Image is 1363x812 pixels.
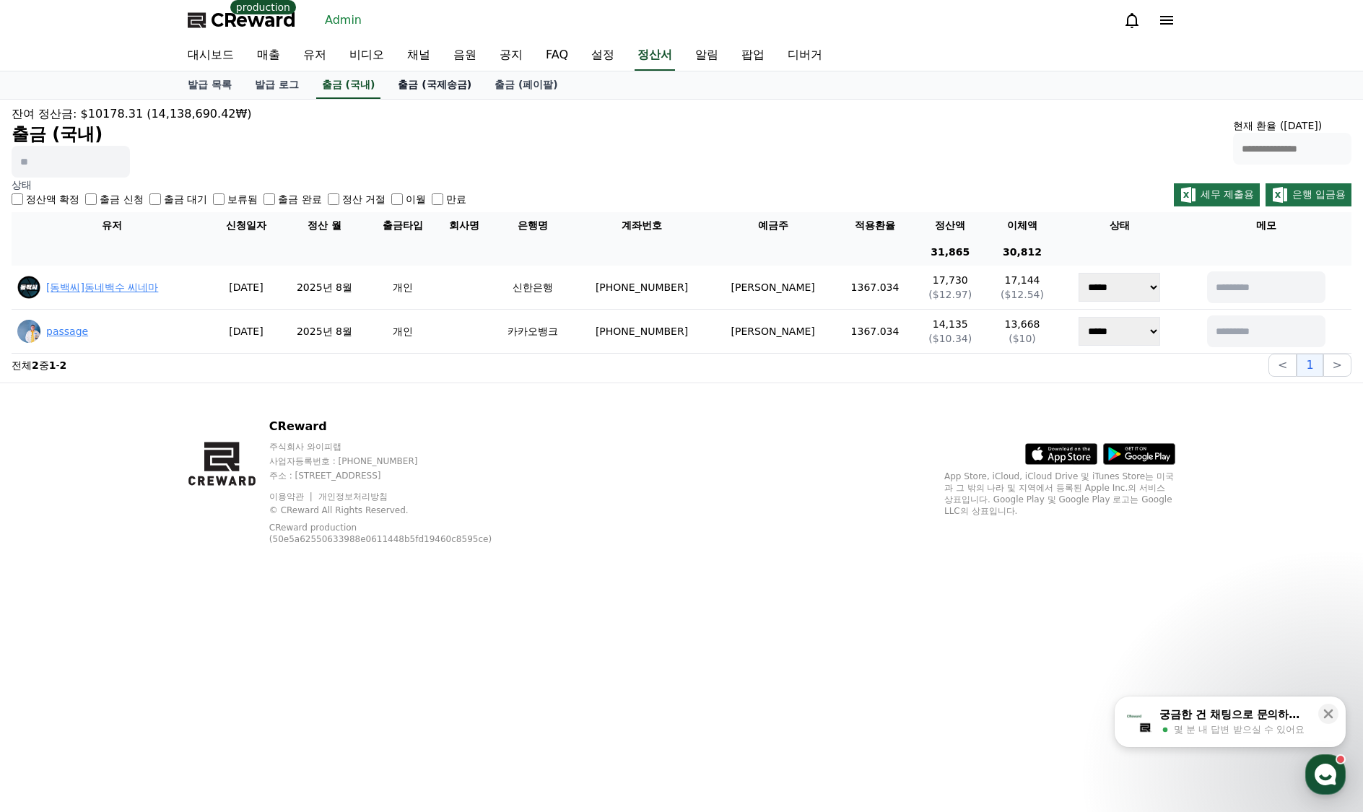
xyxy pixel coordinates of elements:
[176,40,245,71] a: 대시보드
[4,458,95,494] a: 홈
[12,358,66,372] p: 전체 중 -
[269,441,523,453] p: 주식회사 와이피랩
[60,359,67,371] strong: 2
[188,9,296,32] a: CReward
[920,273,980,287] p: 17,730
[730,40,776,71] a: 팝업
[269,492,315,502] a: 이용약관
[836,310,915,354] td: 1367.034
[992,245,1053,260] p: 30,812
[211,9,296,32] span: CReward
[212,266,281,310] td: [DATE]
[342,192,386,206] label: 정산 거절
[1174,183,1260,206] button: 세무 제출용
[573,212,710,239] th: 계좌번호
[396,40,442,71] a: 채널
[81,107,252,121] span: $10178.31 (14,138,690.42₩)
[992,287,1053,302] p: ($12.54)
[318,492,388,502] a: 개인정보처리방침
[1297,354,1323,377] button: 1
[534,40,580,71] a: FAQ
[45,479,54,491] span: 홈
[26,192,79,206] label: 정산액 확정
[369,266,437,310] td: 개인
[492,266,573,310] td: 신한은행
[17,320,40,343] img: ACg8ocJPW1coX9S_6_R3jc0sOFmBaQt-bk02LvM1dzCsXgQgkbxkwsY=s96-c
[684,40,730,71] a: 알림
[369,212,437,239] th: 출금타입
[176,71,243,99] a: 발급 목록
[635,40,675,71] a: 정산서
[836,212,915,239] th: 적용환율
[710,212,836,239] th: 예금주
[292,40,338,71] a: 유저
[573,266,710,310] td: [PHONE_NUMBER]
[164,192,207,206] label: 출금 대기
[992,273,1053,287] p: 17,144
[212,310,281,354] td: [DATE]
[280,212,368,239] th: 정산 월
[280,310,368,354] td: 2025년 8월
[12,123,252,146] h2: 출금 (국내)
[12,178,466,192] p: 상태
[406,192,426,206] label: 이월
[920,245,980,260] p: 31,865
[1268,354,1297,377] button: <
[269,418,523,435] p: CReward
[1323,354,1351,377] button: >
[710,310,836,354] td: [PERSON_NAME]
[269,470,523,481] p: 주소 : [STREET_ADDRESS]
[100,192,143,206] label: 출금 신청
[986,212,1058,239] th: 이체액
[573,310,710,354] td: [PHONE_NUMBER]
[1180,212,1351,239] th: 메모
[580,40,626,71] a: 설정
[914,212,986,239] th: 정산액
[710,266,836,310] td: [PERSON_NAME]
[212,212,281,239] th: 신청일자
[1233,118,1351,133] p: 현재 환율 ([DATE])
[992,317,1053,331] p: 13,668
[446,192,466,206] label: 만료
[369,310,437,354] td: 개인
[437,212,492,239] th: 회사명
[46,281,158,293] a: [동백씨]동네백수 씨네마
[319,9,367,32] a: Admin
[95,458,186,494] a: 대화
[1201,188,1254,200] span: 세무 제출용
[280,266,368,310] td: 2025년 8월
[243,71,310,99] a: 발급 로그
[32,359,39,371] strong: 2
[12,107,77,121] span: 잔여 정산금:
[46,326,88,337] a: passage
[483,71,570,99] a: 출금 (페이팔)
[17,276,40,299] img: ACg8ocI95IIIArye9aZupvn4QviUz7E_SwzsAWaQ6VIvTNHmSA-iL1k=s96-c
[492,310,573,354] td: 카카오뱅크
[186,458,277,494] a: 설정
[488,40,534,71] a: 공지
[836,266,915,310] td: 1367.034
[269,522,500,545] p: CReward production (50e5a62550633988e0611448b5fd19460c8595ce)
[920,287,980,302] p: ($12.97)
[944,471,1175,517] p: App Store, iCloud, iCloud Drive 및 iTunes Store는 미국과 그 밖의 나라 및 지역에서 등록된 Apple Inc.의 서비스 상표입니다. Goo...
[1266,183,1351,206] button: 은행 입금용
[245,40,292,71] a: 매출
[1292,188,1346,200] span: 은행 입금용
[269,455,523,467] p: 사업자등록번호 : [PHONE_NUMBER]
[278,192,321,206] label: 출금 완료
[269,505,523,516] p: © CReward All Rights Reserved.
[227,192,258,206] label: 보류됨
[316,71,381,99] a: 출금 (국내)
[920,317,980,331] p: 14,135
[920,331,980,346] p: ($10.34)
[223,479,240,491] span: 설정
[1058,212,1180,239] th: 상태
[12,212,212,239] th: 유저
[776,40,834,71] a: 디버거
[386,71,483,99] a: 출금 (국제송금)
[132,480,149,492] span: 대화
[492,212,573,239] th: 은행명
[442,40,488,71] a: 음원
[49,359,56,371] strong: 1
[338,40,396,71] a: 비디오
